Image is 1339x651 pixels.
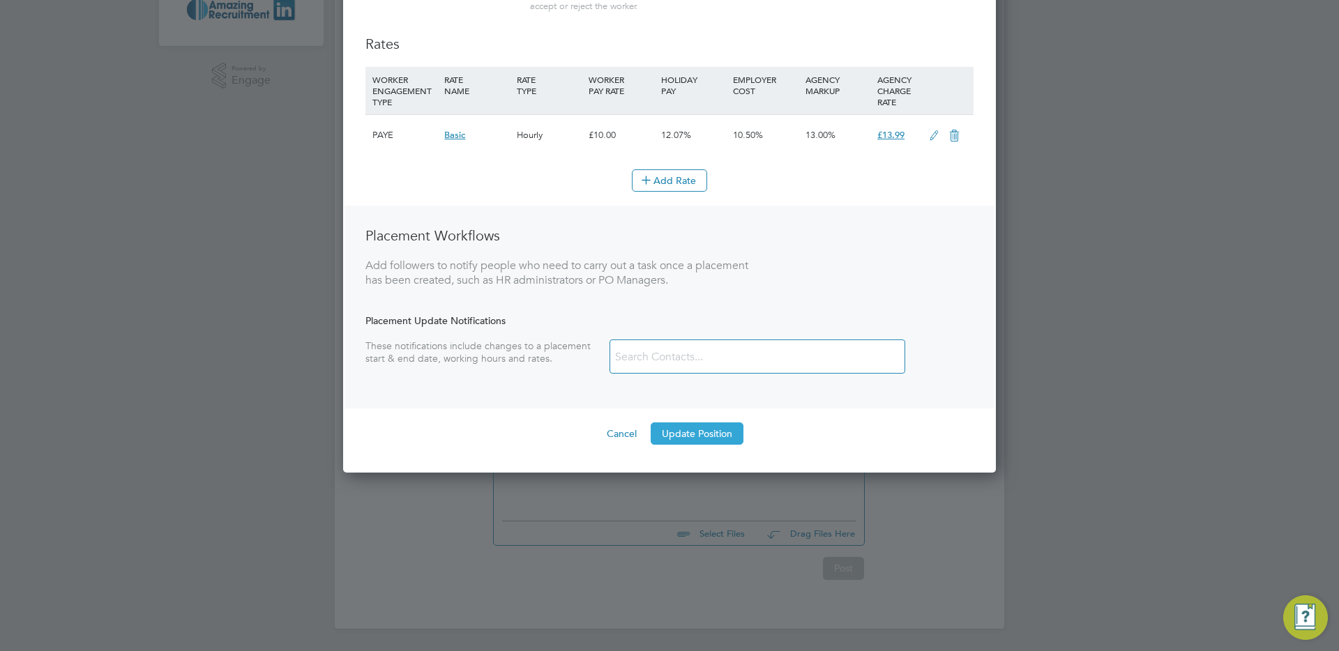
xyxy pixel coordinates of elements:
div: RATE TYPE [513,67,585,103]
button: Engage Resource Center [1283,595,1328,640]
div: £10.00 [585,115,657,155]
span: 13.00% [805,129,835,141]
button: Add Rate [632,169,707,192]
div: EMPLOYER COST [729,67,801,103]
div: Placement Update Notifications [365,314,974,327]
div: RATE NAME [441,67,513,103]
span: 12.07% [661,129,691,141]
h3: Rates [365,35,974,53]
span: 10.50% [733,129,763,141]
div: AGENCY MARKUP [802,67,874,103]
div: PAYE [369,115,441,155]
div: Hourly [513,115,585,155]
div: Add followers to notify people who need to carry out a task once a placement has been created, su... [365,259,749,288]
input: Search Contacts... [610,345,776,369]
span: £13.99 [877,129,905,141]
div: WORKER ENGAGEMENT TYPE [369,67,441,114]
button: Update Position [651,422,743,445]
button: Cancel [596,422,648,445]
div: WORKER PAY RATE [585,67,657,103]
div: These notifications include changes to a placement start & end date, working hours and rates. [365,339,610,365]
div: AGENCY CHARGE RATE [874,67,922,114]
span: Basic [444,129,465,141]
h3: Placement Workflows [365,227,749,245]
div: HOLIDAY PAY [658,67,729,103]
